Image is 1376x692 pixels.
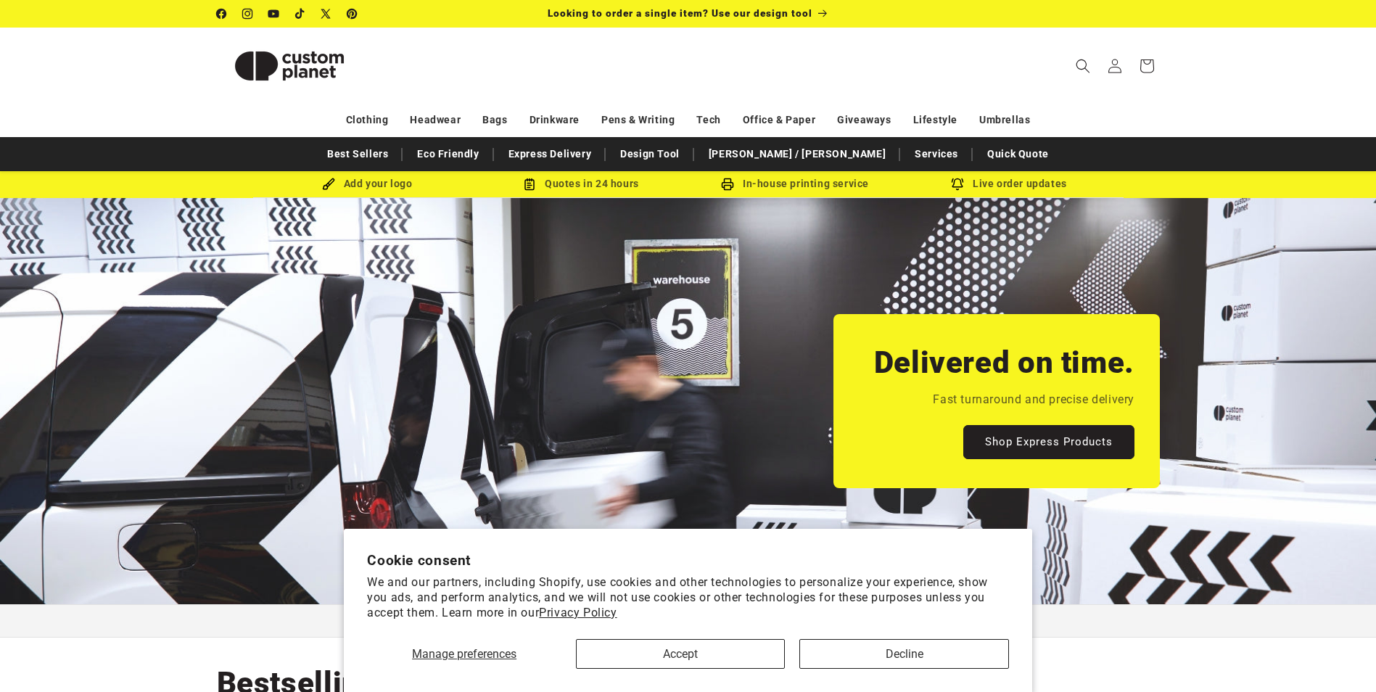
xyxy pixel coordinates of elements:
[799,639,1008,669] button: Decline
[217,33,362,99] img: Custom Planet
[346,107,389,133] a: Clothing
[1134,535,1376,692] iframe: Chat Widget
[873,343,1134,382] h2: Delivered on time.
[979,107,1030,133] a: Umbrellas
[933,390,1134,411] p: Fast turnaround and precise delivery
[913,107,957,133] a: Lifestyle
[412,647,516,661] span: Manage preferences
[211,28,367,104] a: Custom Planet
[410,107,461,133] a: Headwear
[980,141,1056,167] a: Quick Quote
[523,178,536,191] img: Order Updates Icon
[548,7,812,19] span: Looking to order a single item? Use our design tool
[482,107,507,133] a: Bags
[322,178,335,191] img: Brush Icon
[837,107,891,133] a: Giveaways
[701,141,893,167] a: [PERSON_NAME] / [PERSON_NAME]
[260,175,474,193] div: Add your logo
[576,639,785,669] button: Accept
[530,107,580,133] a: Drinkware
[963,424,1134,458] a: Shop Express Products
[601,107,675,133] a: Pens & Writing
[902,175,1116,193] div: Live order updates
[410,141,486,167] a: Eco Friendly
[907,141,965,167] a: Services
[501,141,599,167] a: Express Delivery
[1067,50,1099,82] summary: Search
[951,178,964,191] img: Order updates
[613,141,687,167] a: Design Tool
[367,639,561,669] button: Manage preferences
[743,107,815,133] a: Office & Paper
[367,575,1009,620] p: We and our partners, including Shopify, use cookies and other technologies to personalize your ex...
[320,141,395,167] a: Best Sellers
[367,552,1009,569] h2: Cookie consent
[721,178,734,191] img: In-house printing
[696,107,720,133] a: Tech
[539,606,617,619] a: Privacy Policy
[688,175,902,193] div: In-house printing service
[474,175,688,193] div: Quotes in 24 hours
